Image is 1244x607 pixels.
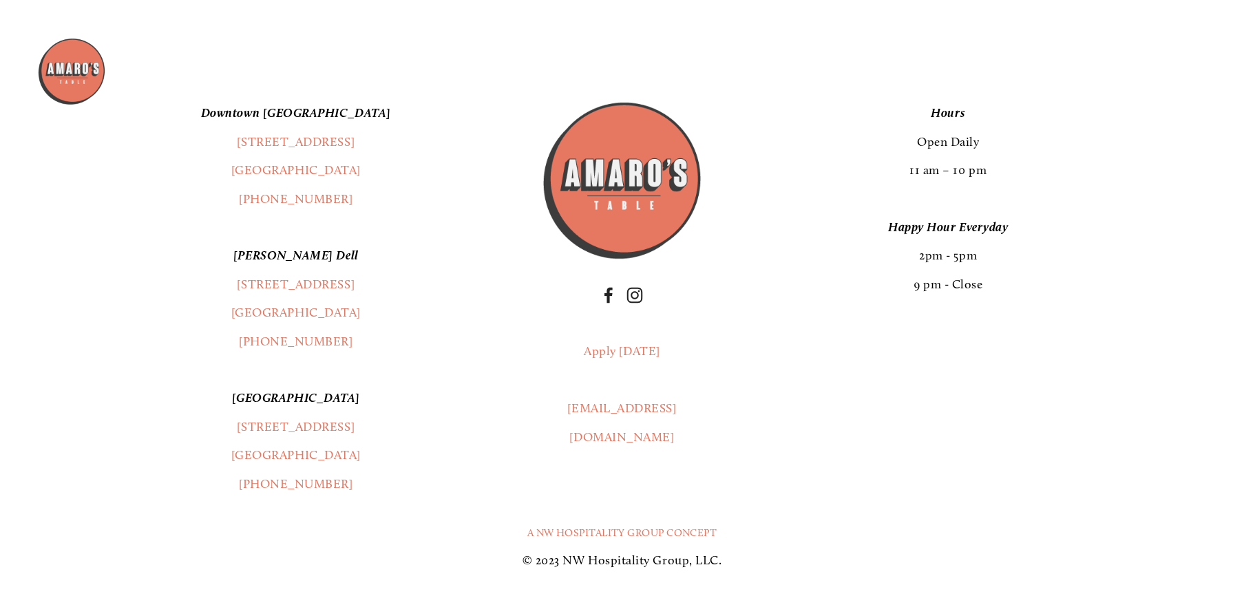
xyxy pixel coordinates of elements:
p: 2pm - 5pm 9 pm - Close [727,213,1170,299]
em: Happy Hour Everyday [888,220,1008,235]
a: [GEOGRAPHIC_DATA] [231,305,361,320]
a: [PHONE_NUMBER] [239,191,353,206]
a: Facebook [600,287,617,303]
img: Amaros_Logo.png [540,99,704,262]
a: [GEOGRAPHIC_DATA] [231,162,361,178]
a: A NW Hospitality Group Concept [527,526,717,539]
a: [STREET_ADDRESS] [237,134,355,149]
a: Instagram [626,287,643,303]
img: Amaro's Table [37,37,106,106]
a: [PHONE_NUMBER] [239,334,353,349]
a: [STREET_ADDRESS][GEOGRAPHIC_DATA] [231,419,361,462]
em: [GEOGRAPHIC_DATA] [232,390,360,405]
em: [PERSON_NAME] Dell [233,248,359,263]
a: [STREET_ADDRESS] [237,277,355,292]
a: [EMAIL_ADDRESS][DOMAIN_NAME] [567,401,676,444]
a: Apply [DATE] [584,343,660,359]
a: [PHONE_NUMBER] [239,476,353,491]
p: © 2023 NW Hospitality Group, LLC. [74,546,1169,575]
